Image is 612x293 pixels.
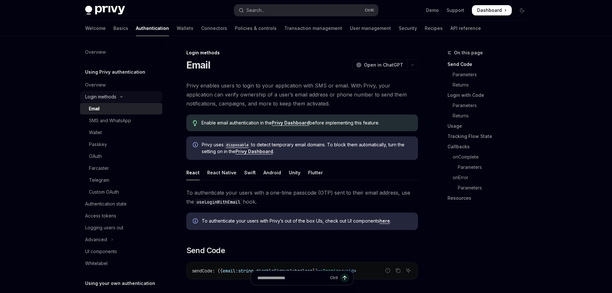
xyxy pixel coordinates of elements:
a: Privy Dashboard [235,149,273,154]
button: Open search [234,5,378,16]
a: Resources [448,193,532,203]
a: Parameters [448,183,532,193]
div: Swift [244,165,256,180]
button: Open in ChatGPT [352,60,407,70]
div: React [186,165,200,180]
a: Login with Code [448,90,532,100]
a: Farcaster [80,162,162,174]
a: Connectors [201,21,227,36]
a: User management [350,21,391,36]
div: Overview [85,81,106,89]
div: Passkey [89,141,107,148]
span: Privy enables users to login to your application with SMS or email. With Privy, your application ... [186,81,418,108]
a: Policies & controls [235,21,277,36]
div: SMS and WhatsApp [89,117,131,124]
h5: Using Privy authentication [85,68,145,76]
span: To authenticate your users with a one-time passcode (OTP) sent to their email address, use the hook. [186,188,418,206]
a: Wallets [177,21,193,36]
a: Passkey [80,139,162,150]
a: Dashboard [472,5,512,15]
div: Flutter [308,165,323,180]
a: API reference [450,21,481,36]
a: Support [447,7,464,14]
a: Send Code [448,59,532,69]
a: Usage [448,121,532,131]
a: Parameters [448,100,532,111]
code: useLoginWithEmail [194,198,243,206]
a: Authentication [136,21,169,36]
span: Privy uses to detect temporary email domains. To block them automatically, turn the setting on in... [202,142,412,155]
a: SMS and WhatsApp [80,115,162,126]
a: OAuth [80,151,162,162]
a: Overview [80,46,162,58]
a: Tracking Flow State [448,131,532,142]
a: Returns [448,111,532,121]
img: dark logo [85,6,125,15]
div: Wallet [89,129,102,136]
a: Email [80,103,162,114]
div: Telegram [89,176,109,184]
h1: Email [186,59,210,71]
svg: Info [193,142,199,149]
a: Returns [448,80,532,90]
a: Demo [426,7,439,14]
a: Transaction management [284,21,342,36]
div: Farcaster [89,164,109,172]
a: Authentication state [80,198,162,210]
div: Authentication state [85,200,127,208]
code: disposable [224,142,251,148]
div: Search... [246,6,264,14]
a: Telegram [80,174,162,186]
a: Parameters [448,69,532,80]
a: Welcome [85,21,106,36]
a: Basics [113,21,128,36]
div: React Native [207,165,236,180]
a: Parameters [448,162,532,172]
div: Unity [289,165,300,180]
div: Login methods [85,93,116,101]
a: onComplete [448,152,532,162]
div: OAuth [89,152,102,160]
span: On this page [454,49,483,57]
button: Toggle Login methods section [80,91,162,103]
a: Callbacks [448,142,532,152]
a: onError [448,172,532,183]
div: Login methods [186,50,418,56]
a: Security [399,21,417,36]
div: Custom OAuth [89,188,119,196]
span: Dashboard [477,7,502,14]
svg: Tip [193,120,197,126]
span: Enable email authentication in the before implementing this feature. [201,120,411,126]
div: Android [263,165,281,180]
a: Custom OAuth [80,186,162,198]
div: Overview [85,48,106,56]
a: Privy Dashboard [272,120,309,126]
span: Ctrl K [365,8,374,13]
div: Email [89,105,100,113]
span: Open in ChatGPT [364,62,403,68]
a: Wallet [80,127,162,138]
a: disposable [224,142,251,147]
a: Recipes [425,21,443,36]
a: Overview [80,79,162,91]
button: Toggle dark mode [517,5,527,15]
